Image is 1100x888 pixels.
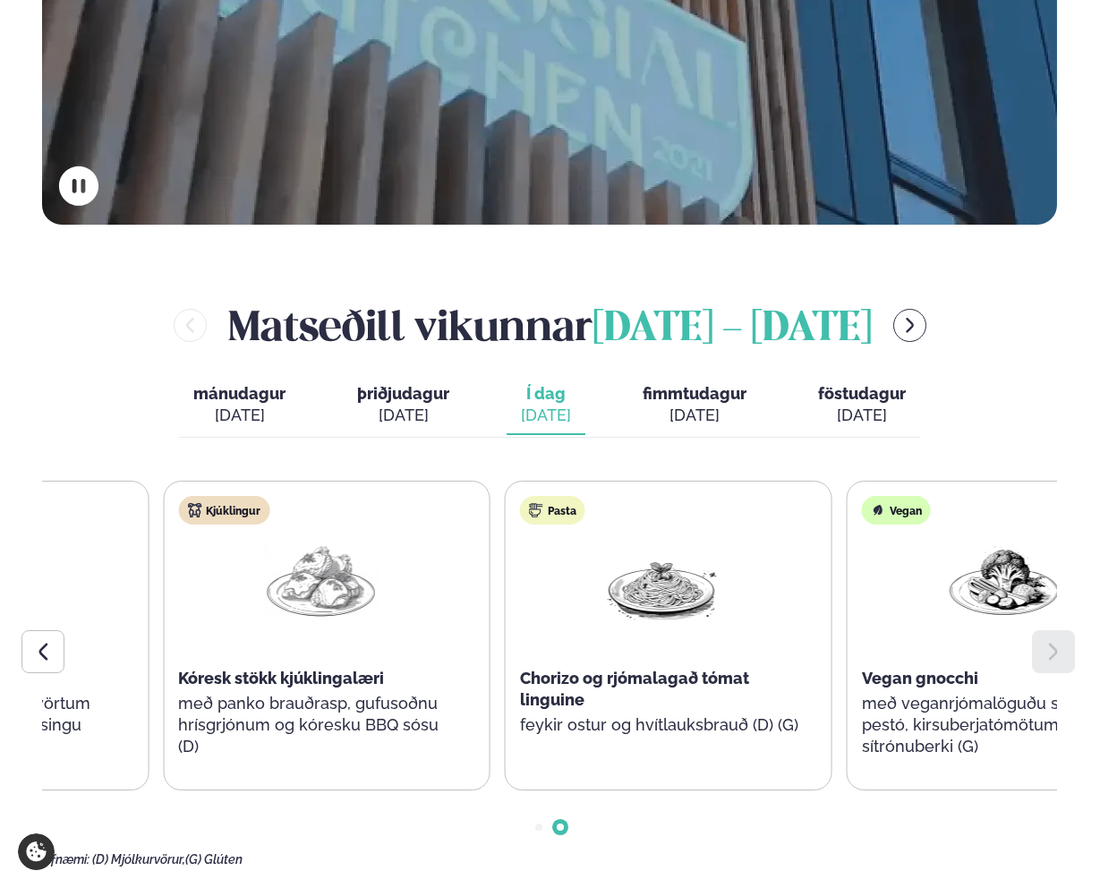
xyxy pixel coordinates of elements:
[178,669,384,687] span: Kóresk stökk kjúklingalæri
[947,539,1062,622] img: Vegan.png
[628,376,761,435] button: fimmtudagur [DATE]
[185,852,243,867] span: (G) Glúten
[520,496,585,525] div: Pasta
[42,852,90,867] span: Ofnæmi:
[228,296,872,354] h2: Matseðill vikunnar
[187,503,201,517] img: chicken.svg
[520,669,749,709] span: Chorizo og rjómalagað tómat linguine
[178,693,463,757] p: með panko brauðrasp, gufusoðnu hrísgrjónum og kóresku BBQ sósu (D)
[507,376,585,435] button: Í dag [DATE]
[178,496,269,525] div: Kjúklingur
[193,384,286,403] span: mánudagur
[357,405,449,426] div: [DATE]
[818,384,906,403] span: föstudagur
[179,376,300,435] button: mánudagur [DATE]
[174,309,207,342] button: menu-btn-left
[643,405,746,426] div: [DATE]
[871,503,885,517] img: Vegan.svg
[862,496,931,525] div: Vegan
[529,503,543,517] img: pasta.svg
[593,310,872,349] span: [DATE] - [DATE]
[343,376,464,435] button: þriðjudagur [DATE]
[18,833,55,870] a: Cookie settings
[193,405,286,426] div: [DATE]
[263,539,378,622] img: Chicken-thighs.png
[804,376,920,435] button: föstudagur [DATE]
[557,824,564,831] span: Go to slide 2
[535,824,542,831] span: Go to slide 1
[818,405,906,426] div: [DATE]
[521,383,571,405] span: Í dag
[92,852,185,867] span: (D) Mjólkurvörur,
[893,309,926,342] button: menu-btn-right
[862,669,978,687] span: Vegan gnocchi
[643,384,746,403] span: fimmtudagur
[521,405,571,426] div: [DATE]
[605,539,720,622] img: Spagetti.png
[357,384,449,403] span: þriðjudagur
[520,714,805,736] p: feykir ostur og hvítlauksbrauð (D) (G)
